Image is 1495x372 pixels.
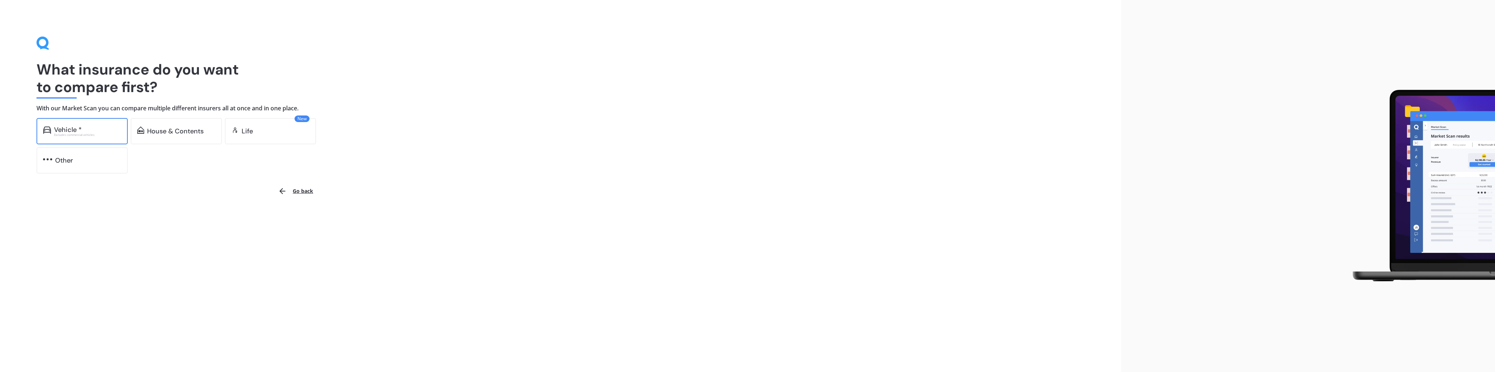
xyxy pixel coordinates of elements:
button: Go back [274,182,318,200]
div: Life [242,128,253,135]
img: other.81dba5aafe580aa69f38.svg [43,156,52,163]
div: Other [55,157,73,164]
img: car.f15378c7a67c060ca3f3.svg [43,126,51,134]
img: laptop.webp [1342,86,1495,286]
div: Vehicle * [54,126,82,133]
h4: With our Market Scan you can compare multiple different insurers all at once and in one place. [36,105,1085,112]
span: New [295,115,310,122]
h1: What insurance do you want to compare first? [36,61,1085,96]
div: Excludes commercial vehicles [54,133,121,136]
img: home-and-contents.b802091223b8502ef2dd.svg [137,126,144,134]
img: life.f720d6a2d7cdcd3ad642.svg [231,126,239,134]
div: House & Contents [147,128,204,135]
